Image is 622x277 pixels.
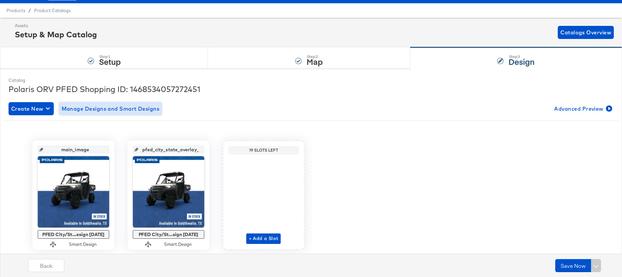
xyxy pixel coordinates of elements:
button: Create New [9,102,54,115]
div: Step: 2 [307,54,323,59]
span: Create New [11,104,51,113]
span: Products [7,8,25,13]
button: Manage Designs and Smart Designs [59,102,162,115]
div: PFED City/St...esign [DATE] [39,232,108,237]
strong: Design [509,56,534,67]
div: PFED City/St...sign [DATE] [134,232,203,237]
a: Product Catalogs [34,8,70,13]
div: Smart Design [69,241,97,248]
button: Catalogs Overview [558,26,614,39]
div: Assets [15,23,97,29]
span: / [25,8,34,13]
span: Advanced Preview [554,104,611,113]
div: Setup & Map Catalog [15,29,97,40]
span: Catalogs Overview [560,28,611,37]
button: + Add a Slot [246,233,281,244]
span: Manage Designs and Smart Designs [62,104,160,113]
div: Smart Design [164,241,192,248]
strong: Setup [99,56,121,67]
strong: Map [307,56,323,67]
div: Polaris ORV PFED Shopping ID: 1468534057272451 [9,83,613,95]
button: Back [28,259,64,272]
button: Advanced Preview [552,102,613,115]
div: Step: 3 [509,54,534,59]
button: Save Now [555,259,591,272]
span: + Add a Slot [249,234,278,243]
div: Step: 1 [99,54,121,59]
div: Catalog [9,77,613,83]
div: 19 Slots Left [230,148,297,153]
